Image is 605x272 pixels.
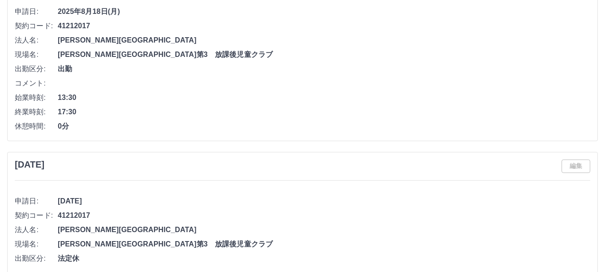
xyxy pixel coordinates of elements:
[58,121,590,132] span: 0分
[15,196,58,207] span: 申請日:
[58,6,590,17] span: 2025年8月18日(月)
[15,239,58,250] span: 現場名:
[15,49,58,60] span: 現場名:
[58,107,590,117] span: 17:30
[58,21,590,31] span: 41212017
[58,196,590,207] span: [DATE]
[15,78,58,89] span: コメント:
[58,49,590,60] span: [PERSON_NAME][GEOGRAPHIC_DATA]第3 放課後児童クラブ
[15,64,58,74] span: 出勤区分:
[15,107,58,117] span: 終業時刻:
[58,64,590,74] span: 出勤
[58,92,590,103] span: 13:30
[15,121,58,132] span: 休憩時間:
[15,225,58,235] span: 法人名:
[58,225,590,235] span: [PERSON_NAME][GEOGRAPHIC_DATA]
[15,21,58,31] span: 契約コード:
[15,253,58,264] span: 出勤区分:
[15,210,58,221] span: 契約コード:
[58,210,590,221] span: 41212017
[15,160,44,170] h3: [DATE]
[15,35,58,46] span: 法人名:
[15,92,58,103] span: 始業時刻:
[58,239,590,250] span: [PERSON_NAME][GEOGRAPHIC_DATA]第3 放課後児童クラブ
[15,6,58,17] span: 申請日:
[58,253,590,264] span: 法定休
[58,35,590,46] span: [PERSON_NAME][GEOGRAPHIC_DATA]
